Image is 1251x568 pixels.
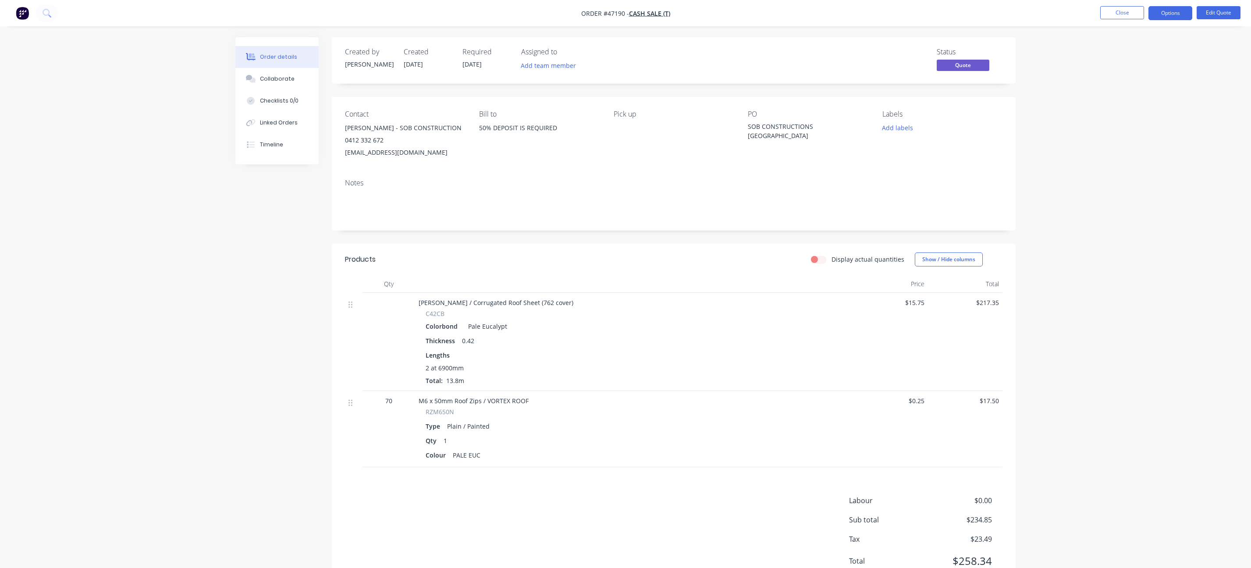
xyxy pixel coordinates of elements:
[419,397,529,405] span: M6 x 50mm Roof Zips / VORTEX ROOF
[345,146,465,159] div: [EMAIL_ADDRESS][DOMAIN_NAME]
[849,515,927,525] span: Sub total
[260,97,299,105] div: Checklists 0/0
[581,9,629,18] span: Order #47190 -
[479,122,599,150] div: 50% DEPOSIT IS REQUIRED
[235,68,319,90] button: Collaborate
[521,60,581,71] button: Add team member
[832,255,904,264] label: Display actual quantities
[462,48,511,56] div: Required
[426,363,464,373] span: 2 at 6900mm
[385,396,392,405] span: 70
[426,407,454,416] span: RZM650N
[16,7,29,20] img: Factory
[440,434,451,447] div: 1
[937,48,1002,56] div: Status
[479,122,599,134] div: 50% DEPOSIT IS REQUIRED
[458,334,478,347] div: 0.42
[363,275,415,293] div: Qty
[937,60,989,71] span: Quote
[426,309,444,318] span: C42CB
[927,495,992,506] span: $0.00
[345,110,465,118] div: Contact
[462,60,482,68] span: [DATE]
[629,9,670,18] a: CASH SALE (T)
[404,48,452,56] div: Created
[426,434,440,447] div: Qty
[345,179,1002,187] div: Notes
[1197,6,1240,19] button: Edit Quote
[260,53,297,61] div: Order details
[444,420,493,433] div: Plain / Painted
[1221,538,1242,559] iframe: Intercom live chat
[915,252,983,266] button: Show / Hide columns
[516,60,581,71] button: Add team member
[345,122,465,134] div: [PERSON_NAME] - SOB CONSTRUCTION
[260,141,283,149] div: Timeline
[748,122,857,140] div: SOB CONSTRUCTIONS [GEOGRAPHIC_DATA]
[927,515,992,525] span: $234.85
[345,122,465,159] div: [PERSON_NAME] - SOB CONSTRUCTION0412 332 672[EMAIL_ADDRESS][DOMAIN_NAME]
[857,298,924,307] span: $15.75
[426,334,458,347] div: Thickness
[235,46,319,68] button: Order details
[426,376,443,385] span: Total:
[235,112,319,134] button: Linked Orders
[521,48,609,56] div: Assigned to
[928,275,1002,293] div: Total
[235,134,319,156] button: Timeline
[345,48,393,56] div: Created by
[1148,6,1192,20] button: Options
[426,351,450,360] span: Lengths
[877,122,917,134] button: Add labels
[614,110,734,118] div: Pick up
[882,110,1002,118] div: Labels
[419,298,573,307] span: [PERSON_NAME] / Corrugated Roof Sheet (762 cover)
[260,119,298,127] div: Linked Orders
[853,275,928,293] div: Price
[345,134,465,146] div: 0412 332 672
[927,534,992,544] span: $23.49
[937,60,989,73] button: Quote
[931,298,999,307] span: $217.35
[345,60,393,69] div: [PERSON_NAME]
[465,320,507,333] div: Pale Eucalypt
[931,396,999,405] span: $17.50
[345,254,376,265] div: Products
[479,110,599,118] div: Bill to
[426,420,444,433] div: Type
[260,75,295,83] div: Collaborate
[443,376,468,385] span: 13.8m
[235,90,319,112] button: Checklists 0/0
[849,534,927,544] span: Tax
[857,396,924,405] span: $0.25
[404,60,423,68] span: [DATE]
[748,110,868,118] div: PO
[449,449,484,461] div: PALE EUC
[426,320,461,333] div: Colorbond
[849,556,927,566] span: Total
[426,449,449,461] div: Colour
[1100,6,1144,19] button: Close
[849,495,927,506] span: Labour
